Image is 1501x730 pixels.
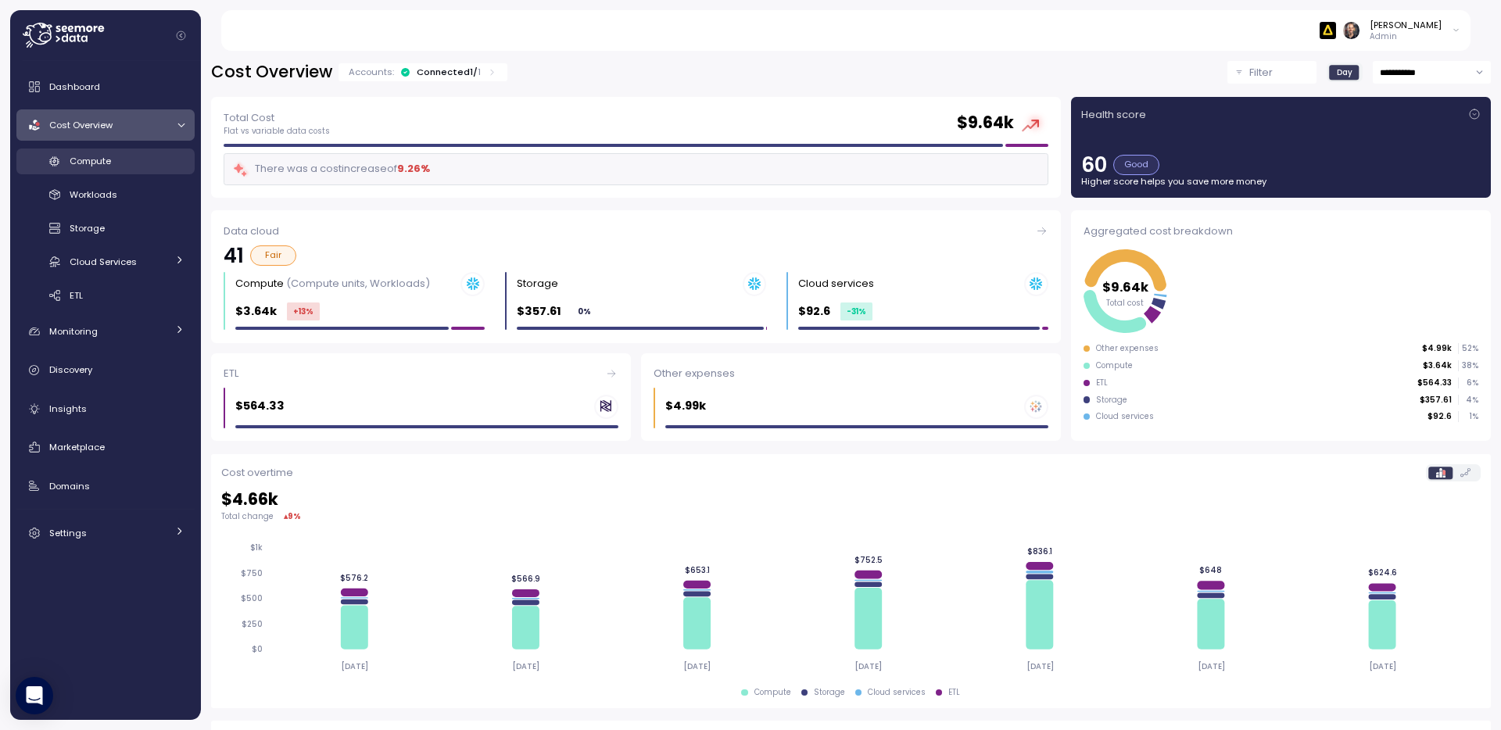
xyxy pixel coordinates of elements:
div: Cloud services [798,276,874,292]
button: Filter [1227,61,1317,84]
a: Discovery [16,355,195,386]
a: Cost Overview [16,109,195,141]
p: 4 % [1459,395,1478,406]
tspan: [DATE] [1197,661,1224,671]
div: ETL [1096,378,1108,388]
div: 9.26 % [397,161,430,177]
div: Compute [235,276,430,292]
p: $92.6 [1428,411,1452,422]
div: ETL [948,687,960,698]
p: $357.61 [1420,395,1452,406]
a: Marketplace [16,431,195,463]
p: Total change [221,511,274,522]
span: ETL [70,289,83,302]
a: Monitoring [16,316,195,347]
tspan: [DATE] [683,661,711,671]
a: Domains [16,471,195,502]
p: $3.64k [235,302,277,320]
img: 6628aa71fabf670d87b811be.PNG [1320,22,1336,38]
p: 38 % [1459,360,1478,371]
p: Cost overtime [221,465,293,481]
div: Data cloud [224,224,1048,239]
div: Connected 1 / [417,66,481,78]
p: Flat vs variable data costs [224,126,330,137]
span: Cloud Services [70,256,137,268]
span: Cost Overview [49,119,113,131]
div: Cloud services [868,687,926,698]
tspan: $653.1 [684,565,709,575]
a: Workloads [16,182,195,208]
tspan: $250 [242,619,263,629]
div: Storage [814,687,845,698]
tspan: $500 [241,594,263,604]
tspan: Total cost [1106,297,1144,307]
div: Open Intercom Messenger [16,677,53,714]
a: Cloud Services [16,249,195,274]
tspan: [DATE] [1026,661,1053,671]
tspan: $752.5 [854,555,882,565]
a: Storage [16,216,195,242]
a: Data cloud41FairCompute (Compute units, Workloads)$3.64k+13%Storage $357.610%Cloud services $92.6... [211,210,1061,342]
p: $564.33 [1417,378,1452,388]
div: 0 % [571,302,597,320]
p: 1 % [1459,411,1478,422]
h2: Cost Overview [211,61,332,84]
tspan: $1k [250,543,263,553]
p: 41 [224,245,244,266]
span: Dashboard [49,81,100,93]
p: Accounts: [349,66,394,78]
div: Compute [1096,360,1133,371]
div: ETL [224,366,618,381]
span: Domains [49,480,90,492]
span: Monitoring [49,325,98,338]
span: Day [1337,66,1352,78]
div: -31 % [840,302,872,320]
span: Workloads [70,188,117,201]
p: $564.33 [235,397,285,415]
tspan: $648 [1199,566,1222,576]
div: Good [1113,155,1159,175]
div: Other expenses [654,366,1048,381]
p: Higher score helps you save more money [1081,175,1481,188]
p: $92.6 [798,302,830,320]
span: Settings [49,527,87,539]
h2: $ 9.64k [957,112,1014,134]
div: Cloud services [1096,411,1154,422]
div: Storage [517,276,558,292]
tspan: [DATE] [512,661,539,671]
p: $4.99k [665,397,706,415]
a: ETL [16,282,195,308]
tspan: [DATE] [1369,661,1396,671]
p: 1 [478,66,481,78]
a: Insights [16,393,195,424]
div: Accounts:Connected1/1 [339,63,507,81]
tspan: $576.2 [340,573,368,583]
tspan: $836.1 [1027,546,1052,556]
div: Fair [250,245,296,266]
p: 6 % [1459,378,1478,388]
div: Aggregated cost breakdown [1084,224,1478,239]
div: Other expenses [1096,343,1159,354]
button: Collapse navigation [171,30,191,41]
a: Settings [16,517,195,549]
p: Filter [1249,65,1273,81]
tspan: $624.6 [1367,568,1396,578]
a: ETL$564.33 [211,353,631,442]
div: There was a cost increase of [232,160,430,178]
a: Dashboard [16,71,195,102]
tspan: [DATE] [854,661,882,671]
span: Discovery [49,363,92,376]
div: Compute [754,687,791,698]
p: Health score [1081,107,1146,123]
tspan: $750 [241,568,263,578]
p: $357.61 [517,302,561,320]
p: (Compute units, Workloads) [286,276,430,291]
div: [PERSON_NAME] [1370,19,1442,31]
img: ACg8ocI2dL-zei04f8QMW842o_HSSPOvX6ScuLi9DAmwXc53VPYQOcs=s96-c [1343,22,1359,38]
div: 9 % [288,510,301,522]
div: ▴ [284,510,301,522]
p: 60 [1081,155,1107,175]
span: Insights [49,403,87,415]
span: Compute [70,155,111,167]
p: $4.99k [1422,343,1452,354]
